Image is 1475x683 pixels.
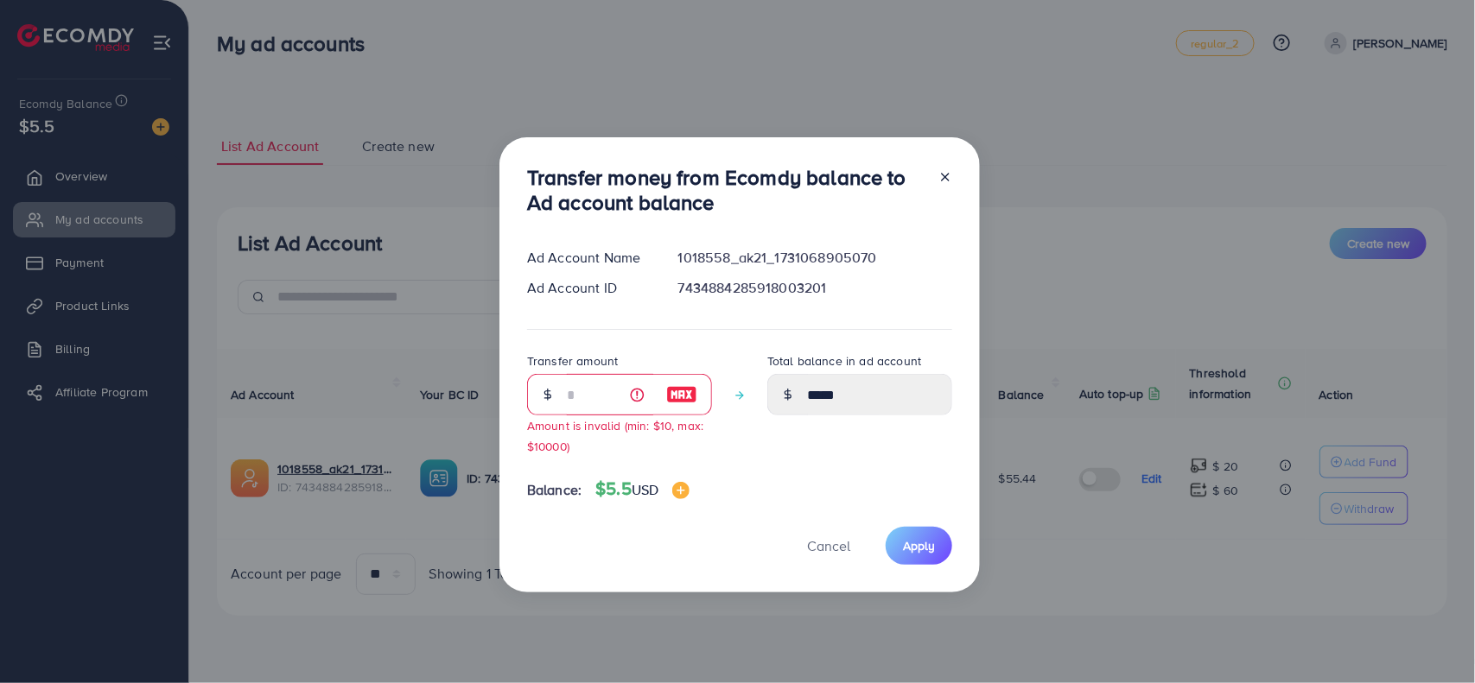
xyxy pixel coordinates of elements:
[527,480,582,500] span: Balance:
[664,278,966,298] div: 7434884285918003201
[513,278,664,298] div: Ad Account ID
[807,536,850,555] span: Cancel
[886,527,952,564] button: Apply
[767,352,921,370] label: Total balance in ad account
[672,482,690,499] img: image
[632,480,658,499] span: USD
[903,537,935,554] span: Apply
[527,352,618,370] label: Transfer amount
[785,527,872,564] button: Cancel
[513,248,664,268] div: Ad Account Name
[666,384,697,405] img: image
[527,165,925,215] h3: Transfer money from Ecomdy balance to Ad account balance
[595,478,690,500] h4: $5.5
[527,417,703,453] small: Amount is invalid (min: $10, max: $10000)
[664,248,966,268] div: 1018558_ak21_1731068905070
